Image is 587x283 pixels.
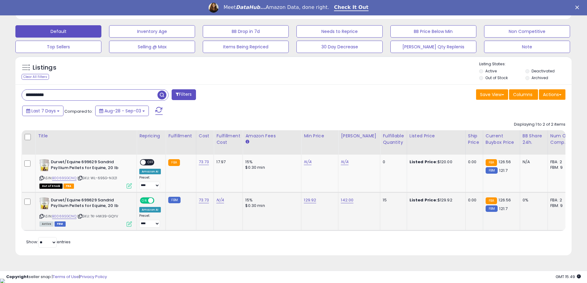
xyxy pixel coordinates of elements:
button: Note [484,41,570,53]
button: Filters [172,89,196,100]
div: Amazon Fees [245,133,299,139]
div: FBA: 2 [550,197,571,203]
span: | SKU: TK-HW39-GQYV [77,214,118,219]
button: Items Being Repriced [203,41,289,53]
div: Preset: [139,214,161,228]
div: Close [575,6,581,9]
a: 73.73 [199,159,209,165]
div: $0.30 min [245,165,296,170]
a: 129.92 [304,197,316,203]
button: Needs to Reprice [296,25,382,38]
a: Terms of Use [53,274,79,280]
img: 41GO-gPIFeL._SL40_.jpg [39,159,49,172]
span: Show: entries [26,239,71,245]
div: Cost [199,133,211,139]
strong: Copyright [6,274,29,280]
span: Columns [513,91,532,98]
div: $120.00 [410,159,461,165]
div: Fulfillable Quantity [383,133,404,146]
label: Archived [532,75,548,80]
button: Top Sellers [15,41,101,53]
div: FBM: 9 [550,203,571,208]
img: 41GO-gPIFeL._SL40_.jpg [39,197,49,210]
button: Last 7 Days [22,106,63,116]
a: B0069SGCNQ [52,214,76,219]
b: Listed Price: [410,197,438,203]
div: Meet Amazon Data, done right. [223,4,329,10]
b: Listed Price: [410,159,438,165]
div: Min Price [304,133,336,139]
span: FBM [55,221,66,227]
small: FBA [168,159,180,166]
b: Durvet/Equine 699629 Sandrid Psyllium Pellets for Equine, 20 lb [51,197,126,210]
button: Non Competitive [484,25,570,38]
div: ASIN: [39,159,132,188]
button: Selling @ Max [109,41,195,53]
div: $0.30 min [245,203,296,208]
div: Clear All Filters [22,74,49,80]
p: Listing States: [479,61,572,67]
div: 15% [245,159,296,165]
div: [PERSON_NAME] [341,133,377,139]
div: Fulfillment Cost [216,133,240,146]
span: FBA [63,184,74,189]
div: Amazon AI [139,169,161,174]
a: N/A [216,197,224,203]
span: Last 7 Days [31,108,56,114]
small: FBA [486,159,497,166]
div: Amazon AI [139,207,161,212]
div: FBM: 9 [550,165,571,170]
a: Privacy Policy [80,274,107,280]
div: Num of Comp. [550,133,573,146]
button: Columns [509,89,538,100]
div: 0.00 [468,197,478,203]
span: 126.56 [499,159,511,165]
div: 0% [523,197,543,203]
b: Durvet/Equine 699629 Sandrid Psyllium Pellets for Equine, 20 lb [51,159,126,172]
div: Current Buybox Price [486,133,517,146]
small: FBM [486,167,498,174]
span: All listings that are currently out of stock and unavailable for purchase on Amazon [39,184,63,189]
span: OFF [153,198,163,203]
a: Check It Out [334,4,369,11]
small: FBA [486,197,497,204]
div: Repricing [139,133,163,139]
div: seller snap | | [6,274,107,280]
button: BB Drop in 7d [203,25,289,38]
a: 142.00 [341,197,353,203]
span: 126.56 [499,197,511,203]
div: Title [38,133,134,139]
button: 30 Day Decrease [296,41,382,53]
a: N/A [341,159,348,165]
div: 0 [383,159,402,165]
div: 15% [245,197,296,203]
button: Inventory Age [109,25,195,38]
img: Profile image for Georgie [209,3,218,13]
div: $129.92 [410,197,461,203]
button: [PERSON_NAME] Qty Replenis [390,41,476,53]
span: Aug-28 - Sep-03 [104,108,141,114]
a: B0069SGCNQ [52,176,76,181]
span: ON [141,198,148,203]
small: FBM [486,205,498,212]
span: 2025-09-11 15:49 GMT [556,274,581,280]
button: BB Price Below Min [390,25,476,38]
div: Listed Price [410,133,463,139]
div: Preset: [139,176,161,189]
div: BB Share 24h. [523,133,545,146]
div: ASIN: [39,197,132,226]
span: Compared to: [64,108,93,114]
small: Amazon Fees. [245,139,249,145]
label: Out of Stock [485,75,508,80]
h5: Listings [33,63,56,72]
label: Active [485,68,497,74]
div: FBA: 2 [550,159,571,165]
label: Deactivated [532,68,555,74]
small: FBM [168,197,180,203]
a: 73.73 [199,197,209,203]
button: Actions [539,89,565,100]
span: 121.7 [499,168,508,173]
button: Save View [476,89,508,100]
i: DataHub... [236,4,266,10]
span: All listings currently available for purchase on Amazon [39,221,54,227]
